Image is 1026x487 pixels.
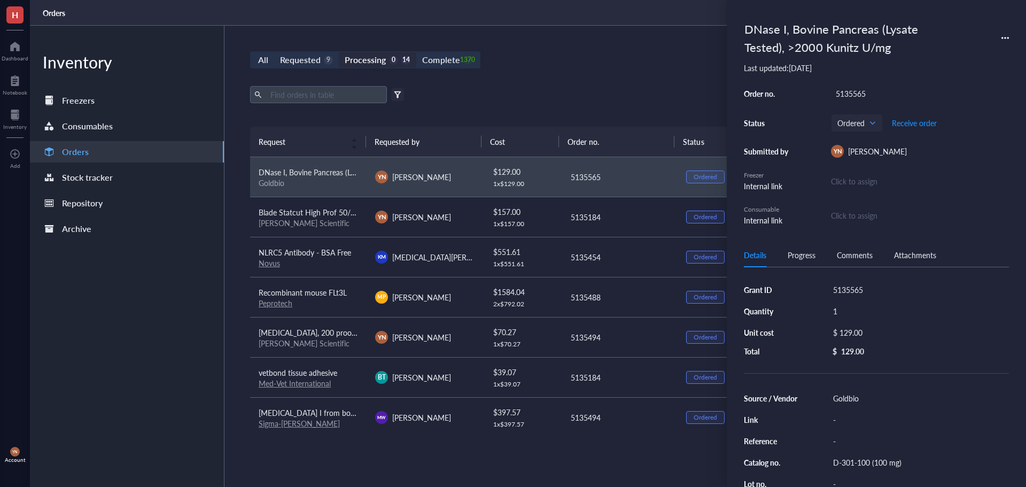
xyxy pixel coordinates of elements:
div: Order no. [744,89,792,98]
td: 5135565 [561,157,678,197]
div: Dashboard [2,55,28,61]
span: MW [377,414,386,421]
div: All [258,52,268,67]
span: [MEDICAL_DATA] I from bovine pancreas,Type IV, lyophilized powder, ≥2,000 Kunitz units/mg protein [259,407,593,418]
div: Repository [62,196,103,211]
div: segmented control [250,51,480,68]
a: Orders [30,141,224,163]
span: [PERSON_NAME] [392,212,451,222]
div: Ordered [694,333,717,342]
div: 5135488 [571,291,669,303]
div: 5135494 [571,331,669,343]
div: - [828,434,1009,449]
div: Comments [837,249,873,261]
div: 5135565 [828,282,1009,297]
div: 2 x $ 792.02 [493,300,553,308]
div: 1 [828,304,1009,319]
div: Ordered [694,253,717,261]
div: $ 157.00 [493,206,553,218]
div: Complete [422,52,460,67]
div: Internal link [744,214,792,226]
div: Progress [788,249,815,261]
a: Med-Vet International [259,378,331,389]
div: 5135494 [571,412,669,423]
span: vetbond tissue adhesive [259,367,337,378]
div: Add [10,163,20,169]
th: Requested by [366,127,482,157]
div: $ 70.27 [493,326,553,338]
div: Ordered [694,413,717,422]
div: 1 x $ 129.00 [493,180,553,188]
div: Unit cost [744,328,798,337]
span: [PERSON_NAME] [392,292,451,303]
span: KM [378,253,386,260]
a: Dashboard [2,38,28,61]
a: Peprotech [259,298,292,308]
span: [PERSON_NAME] [392,412,451,423]
span: YN [833,147,842,156]
div: 5135454 [571,251,669,263]
span: YN [12,450,18,454]
a: Freezers [30,90,224,111]
span: Request [259,136,345,148]
div: Internal link [744,180,792,192]
div: 1 x $ 39.07 [493,380,553,389]
div: 1 x $ 157.00 [493,220,553,228]
div: Goldbio [259,178,358,188]
span: DNase I, Bovine Pancreas (Lysate Tested), >2000 Kunitz U/mg [259,167,462,177]
div: Link [744,415,798,424]
div: [PERSON_NAME] Scientific [259,218,358,228]
a: Stock tracker [30,167,224,188]
a: Notebook [3,72,27,96]
div: Requested [280,52,321,67]
span: MP [378,293,386,301]
div: Freezers [62,93,95,108]
span: Receive order [892,119,937,127]
div: Reference [744,436,798,446]
div: $ [833,346,837,356]
span: [PERSON_NAME] [392,372,451,383]
td: 5135488 [561,277,678,317]
th: Status [674,127,751,157]
div: 5135184 [571,372,669,383]
div: Inventory [30,51,224,73]
div: 129.00 [841,346,864,356]
button: Receive order [891,114,937,132]
div: 0 [389,56,398,65]
div: Freezer [744,171,792,180]
div: $ 397.57 [493,406,553,418]
span: [MEDICAL_DATA], 200 proof (100%), USP, Decon™ Labs [259,327,446,338]
div: Ordered [694,293,717,302]
div: Archive [62,221,91,236]
th: Request [250,127,366,157]
div: - [828,412,1009,427]
span: H [12,8,18,21]
th: Cost [481,127,558,157]
a: Novus [259,258,280,268]
div: Consumable [744,205,792,214]
div: Catalog no. [744,458,798,467]
div: Ordered [694,173,717,181]
span: [MEDICAL_DATA][PERSON_NAME] [392,252,510,262]
a: Archive [30,218,224,239]
div: $ 129.00 [828,325,1005,340]
span: [PERSON_NAME] [848,146,907,157]
th: Order no. [559,127,675,157]
div: Inventory [3,123,27,130]
div: Account [5,457,26,463]
div: D-301-100 (100 mg) [828,455,1009,470]
span: YN [377,212,386,221]
div: 5135184 [571,211,669,223]
td: 5135454 [561,237,678,277]
div: $ 1584.04 [493,286,553,298]
span: YN [377,333,386,342]
div: Source / Vendor [744,393,798,403]
div: $ 551.61 [493,246,553,258]
div: Click to assign [831,175,1009,187]
div: Submitted by [744,146,792,156]
div: Goldbio [828,391,1009,406]
span: NLRC5 Antibody - BSA Free [259,247,351,258]
td: 5135184 [561,197,678,237]
input: Find orders in table [266,87,383,103]
div: 5135565 [831,86,1009,101]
